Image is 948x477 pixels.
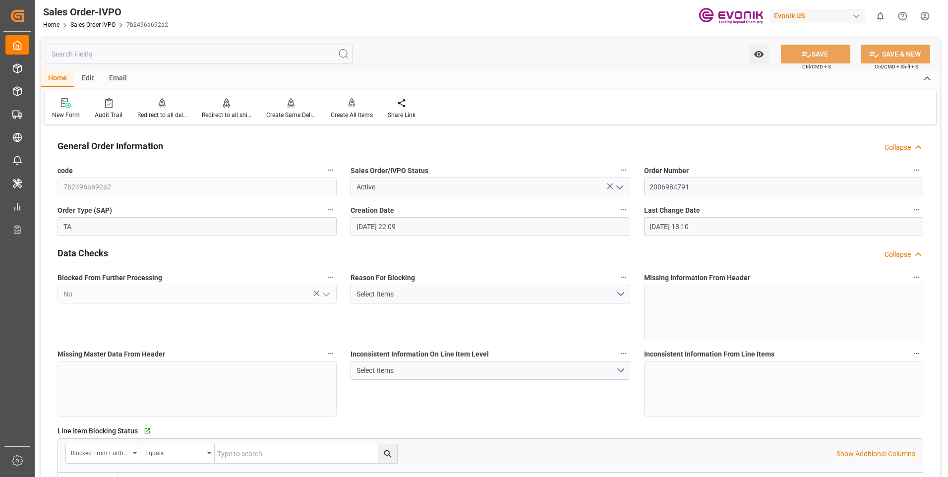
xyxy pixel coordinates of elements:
button: open menu [351,285,630,303]
div: Redirect to all shipments [202,111,251,119]
button: open menu [351,361,630,380]
div: Evonik US [770,9,865,23]
input: Type to search [215,444,397,463]
div: Create Same Delivery Date [266,111,316,119]
h2: General Order Information [58,139,163,153]
a: Sales Order-IVPO [70,21,116,28]
div: Email [102,70,134,87]
button: Last Change Date [910,203,923,216]
button: Order Number [910,164,923,177]
button: open menu [749,45,769,63]
button: SAVE & NEW [861,45,930,63]
div: Equals [145,446,204,458]
span: Last Change Date [644,205,700,216]
div: Select Items [356,365,616,376]
div: Collapse [885,249,911,260]
button: show 0 new notifications [869,5,891,27]
span: Ctrl/CMD + S [802,63,831,70]
button: open menu [318,287,333,302]
div: Collapse [885,142,911,153]
span: code [58,166,73,176]
input: DD.MM.YYYY HH:MM [351,217,630,236]
button: Help Center [891,5,914,27]
button: Missing Information From Header [910,271,923,284]
button: open menu [66,444,140,463]
span: Missing Master Data From Header [58,349,165,359]
button: SAVE [781,45,850,63]
p: Show Additional Columns [836,449,915,459]
div: Home [41,70,74,87]
div: Sales Order-IVPO [43,4,168,19]
a: Home [43,21,59,28]
span: Order Number [644,166,689,176]
span: Order Type (SAP) [58,205,112,216]
span: Missing Information From Header [644,273,750,283]
div: Blocked From Further Processing [71,446,129,458]
div: Audit Trail [95,111,122,119]
input: Search Fields [46,45,353,63]
div: Edit [74,70,102,87]
button: open menu [611,179,626,195]
div: Create All Items [331,111,373,119]
input: DD.MM.YYYY HH:MM [644,217,923,236]
span: Ctrl/CMD + Shift + S [875,63,918,70]
button: Order Type (SAP) [324,203,337,216]
span: Sales Order/IVPO Status [351,166,428,176]
button: Creation Date [617,203,630,216]
button: Sales Order/IVPO Status [617,164,630,177]
button: Blocked From Further Processing [324,271,337,284]
span: Inconsistent Information From Line Items [644,349,774,359]
button: Missing Master Data From Header [324,347,337,360]
span: Creation Date [351,205,394,216]
button: Inconsistent Information On Line Item Level [617,347,630,360]
span: Inconsistent Information On Line Item Level [351,349,489,359]
button: code [324,164,337,177]
button: open menu [140,444,215,463]
button: Inconsistent Information From Line Items [910,347,923,360]
div: New Form [52,111,80,119]
span: Line Item Blocking Status [58,426,138,436]
h2: Data Checks [58,246,108,260]
button: Evonik US [770,6,869,25]
div: Select Items [356,289,616,299]
div: Share Link [388,111,415,119]
span: Reason For Blocking [351,273,415,283]
button: Reason For Blocking [617,271,630,284]
button: search button [378,444,397,463]
img: Evonik-brand-mark-Deep-Purple-RGB.jpeg_1700498283.jpeg [699,7,763,25]
span: Blocked From Further Processing [58,273,162,283]
div: Redirect to all deliveries [137,111,187,119]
